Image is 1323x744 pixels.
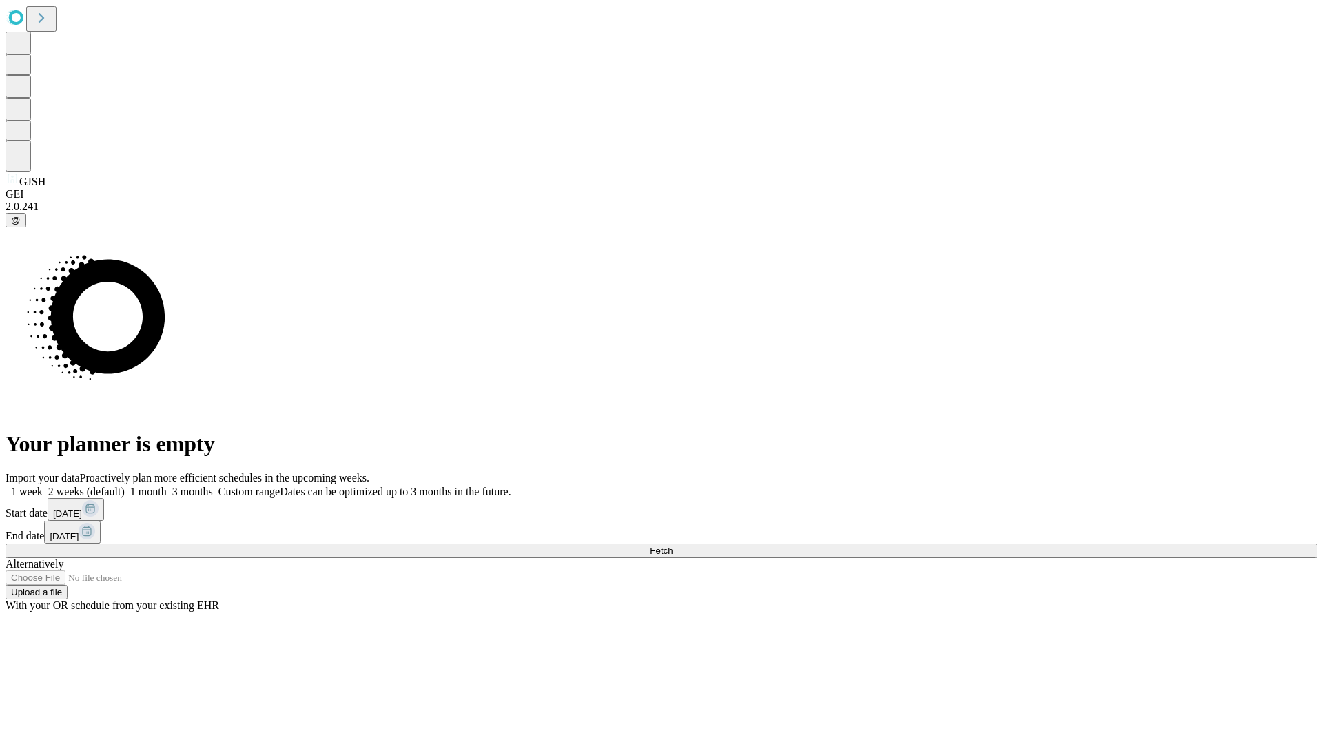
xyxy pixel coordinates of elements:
span: 1 month [130,486,167,497]
button: Fetch [6,544,1317,558]
span: Alternatively [6,558,63,570]
span: Custom range [218,486,280,497]
span: @ [11,215,21,225]
div: GEI [6,188,1317,200]
div: 2.0.241 [6,200,1317,213]
button: [DATE] [48,498,104,521]
span: [DATE] [50,531,79,541]
span: 2 weeks (default) [48,486,125,497]
span: 1 week [11,486,43,497]
button: Upload a file [6,585,68,599]
h1: Your planner is empty [6,431,1317,457]
span: GJSH [19,176,45,187]
span: Import your data [6,472,80,484]
span: Proactively plan more efficient schedules in the upcoming weeks. [80,472,369,484]
span: Fetch [650,546,673,556]
button: @ [6,213,26,227]
span: With your OR schedule from your existing EHR [6,599,219,611]
span: Dates can be optimized up to 3 months in the future. [280,486,511,497]
button: [DATE] [44,521,101,544]
div: Start date [6,498,1317,521]
div: End date [6,521,1317,544]
span: 3 months [172,486,213,497]
span: [DATE] [53,508,82,519]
